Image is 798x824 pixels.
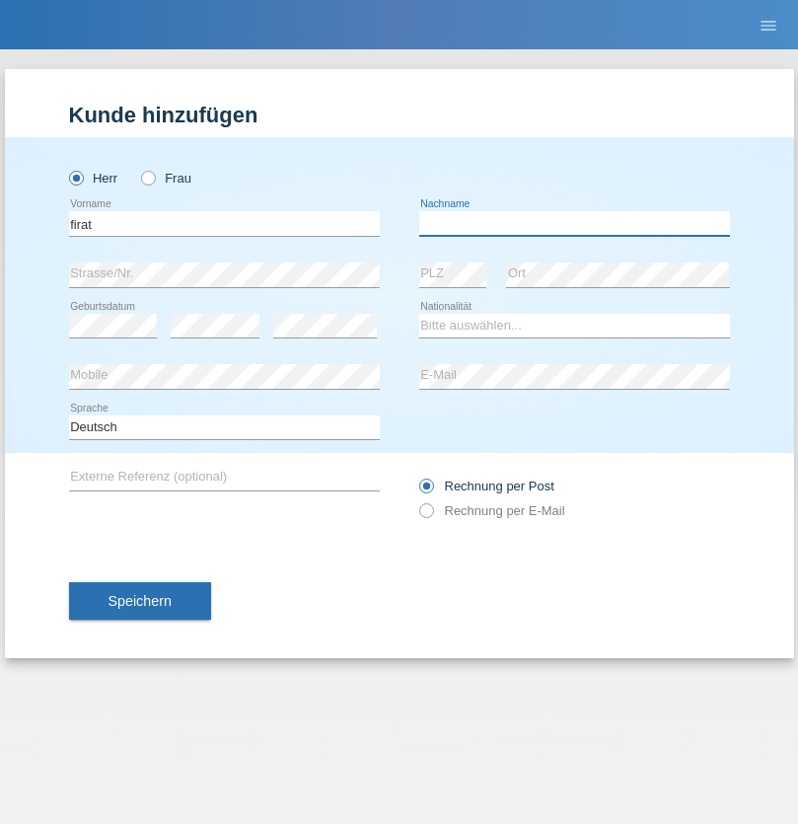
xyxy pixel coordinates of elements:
label: Herr [69,171,118,186]
h1: Kunde hinzufügen [69,103,730,127]
label: Rechnung per E-Mail [419,503,565,518]
input: Herr [69,171,82,184]
a: menu [749,19,788,31]
label: Frau [141,171,191,186]
input: Rechnung per E-Mail [419,503,432,528]
button: Speichern [69,582,211,620]
span: Speichern [109,593,172,609]
input: Rechnung per Post [419,479,432,503]
input: Frau [141,171,154,184]
i: menu [759,16,778,36]
label: Rechnung per Post [419,479,554,493]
